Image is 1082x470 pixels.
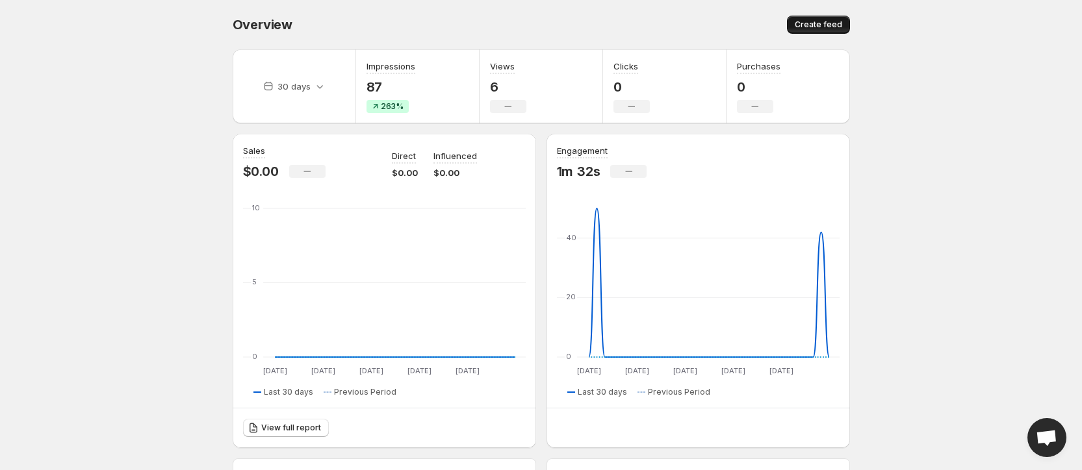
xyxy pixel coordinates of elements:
h3: Impressions [367,60,415,73]
text: [DATE] [311,366,335,375]
span: 263% [381,101,404,112]
span: Create feed [795,19,842,30]
text: [DATE] [407,366,431,375]
p: $0.00 [392,166,418,179]
h3: Purchases [737,60,780,73]
text: 5 [252,277,257,286]
text: [DATE] [673,366,697,375]
p: 6 [490,79,526,95]
text: 10 [252,203,260,212]
text: [DATE] [769,366,793,375]
text: 0 [252,352,257,361]
text: 0 [566,352,571,361]
p: 0 [737,79,780,95]
text: [DATE] [455,366,479,375]
p: Influenced [433,149,477,162]
text: [DATE] [576,366,600,375]
a: View full report [243,419,329,437]
text: 40 [566,233,576,242]
p: Direct [392,149,416,162]
h3: Sales [243,144,265,157]
text: [DATE] [263,366,287,375]
text: [DATE] [359,366,383,375]
span: Overview [233,17,292,32]
p: $0.00 [433,166,477,179]
h3: Views [490,60,515,73]
h3: Clicks [613,60,638,73]
span: Previous Period [334,387,396,397]
p: $0.00 [243,164,279,179]
span: Previous Period [648,387,710,397]
h3: Engagement [557,144,608,157]
text: [DATE] [625,366,649,375]
span: View full report [261,423,321,433]
text: 20 [566,292,576,301]
p: 30 days [277,80,311,93]
p: 0 [613,79,650,95]
div: Open chat [1027,418,1066,457]
span: Last 30 days [264,387,313,397]
span: Last 30 days [578,387,627,397]
p: 1m 32s [557,164,600,179]
button: Create feed [787,16,850,34]
p: 87 [367,79,415,95]
text: [DATE] [721,366,745,375]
